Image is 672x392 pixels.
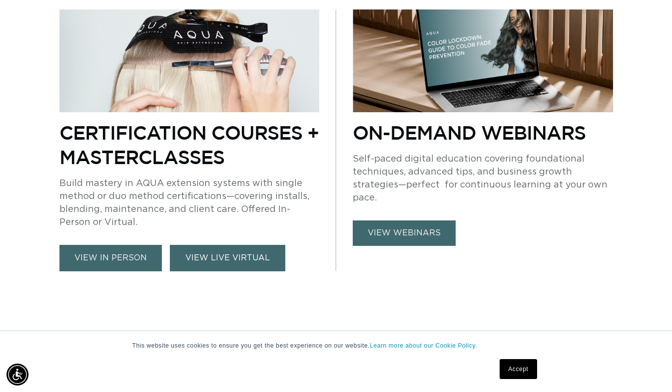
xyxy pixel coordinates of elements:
[353,153,613,204] p: Self-paced digital education covering foundational techniques, advanced tips, and business growth...
[59,120,320,169] p: Certification Courses + Masterclasses
[353,220,456,246] a: view webinars
[353,120,613,145] p: On-Demand Webinars
[6,364,28,386] div: Accessibility Menu
[170,245,285,271] a: VIEW LIVE VIRTUAL
[59,177,320,229] p: Build mastery in AQUA extension systems with single method or duo method certifications—covering ...
[370,342,477,349] a: Learn more about our Cookie Policy.
[132,341,540,350] p: This website uses cookies to ensure you get the best experience on our website.
[500,359,537,379] a: Accept
[59,245,162,271] a: view in person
